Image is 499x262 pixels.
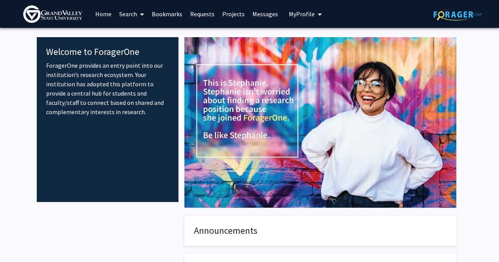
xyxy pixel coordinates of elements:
h4: Announcements [194,225,447,236]
a: Messages [249,0,282,27]
img: ForagerOne Logo [434,9,482,21]
img: Grand Valley State University Logo [23,5,82,23]
h4: Welcome to ForagerOne [46,46,170,58]
p: ForagerOne provides an entry point into our institution’s research ecosystem. Your institution ha... [46,61,170,116]
a: Requests [186,0,218,27]
img: Cover Image [184,37,456,208]
a: Projects [218,0,249,27]
a: Search [115,0,148,27]
span: My Profile [289,10,315,18]
a: Bookmarks [148,0,186,27]
a: Home [91,0,115,27]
